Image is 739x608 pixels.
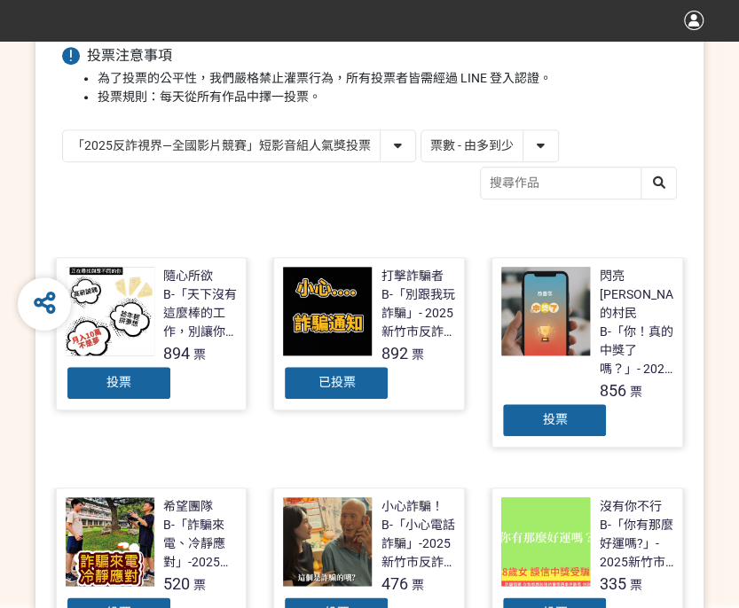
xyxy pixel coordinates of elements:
[491,257,683,448] a: 閃亮[PERSON_NAME]的村民B-「你！真的中獎了嗎？」- 2025新竹市反詐視界影片徵件856票投票
[599,267,694,323] div: 閃亮[PERSON_NAME]的村民
[599,574,625,593] span: 335
[381,344,407,362] span: 892
[106,375,131,389] span: 投票
[542,412,567,426] span: 投票
[318,375,355,389] span: 已投票
[381,267,443,285] div: 打擊詐騙者
[163,285,238,341] div: B-「天下沒有這麼棒的工作，別讓你的求職夢變成惡夢！」- 2025新竹市反詐視界影片徵件
[193,347,206,362] span: 票
[629,385,641,399] span: 票
[273,257,465,410] a: 打擊詐騙者B-「別跟我玩詐騙」- 2025新竹市反詐視界影片徵件892票已投票
[629,578,641,592] span: 票
[381,516,455,572] div: B-「小心電話詐騙」-2025新竹市反詐視界影片徵件
[599,516,673,572] div: B-「你有那麼好運嗎?」- 2025新竹市反詐視界影片徵件
[193,578,206,592] span: 票
[163,267,213,285] div: 隨心所欲
[163,516,238,572] div: B-「詐騙來電、冷靜應對」-2025新竹市反詐視界影片徵件
[381,574,407,593] span: 476
[481,168,676,199] input: 搜尋作品
[56,257,248,410] a: 隨心所欲B-「天下沒有這麼棒的工作，別讓你的求職夢變成惡夢！」- 2025新竹市反詐視界影片徵件894票投票
[163,574,190,593] span: 520
[599,497,661,516] div: 沒有你不行
[87,47,172,64] span: 投票注意事項
[411,578,423,592] span: 票
[98,69,677,88] li: 為了投票的公平性，我們嚴格禁止灌票行為，所有投票者皆需經過 LINE 登入認證。
[599,323,673,378] div: B-「你！真的中獎了嗎？」- 2025新竹市反詐視界影片徵件
[98,88,677,106] li: 投票規則：每天從所有作品中擇一投票。
[163,497,213,516] div: 希望團隊
[163,344,190,362] span: 894
[599,381,625,400] span: 856
[381,497,443,516] div: 小心詐騙！
[411,347,423,362] span: 票
[381,285,455,341] div: B-「別跟我玩詐騙」- 2025新竹市反詐視界影片徵件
